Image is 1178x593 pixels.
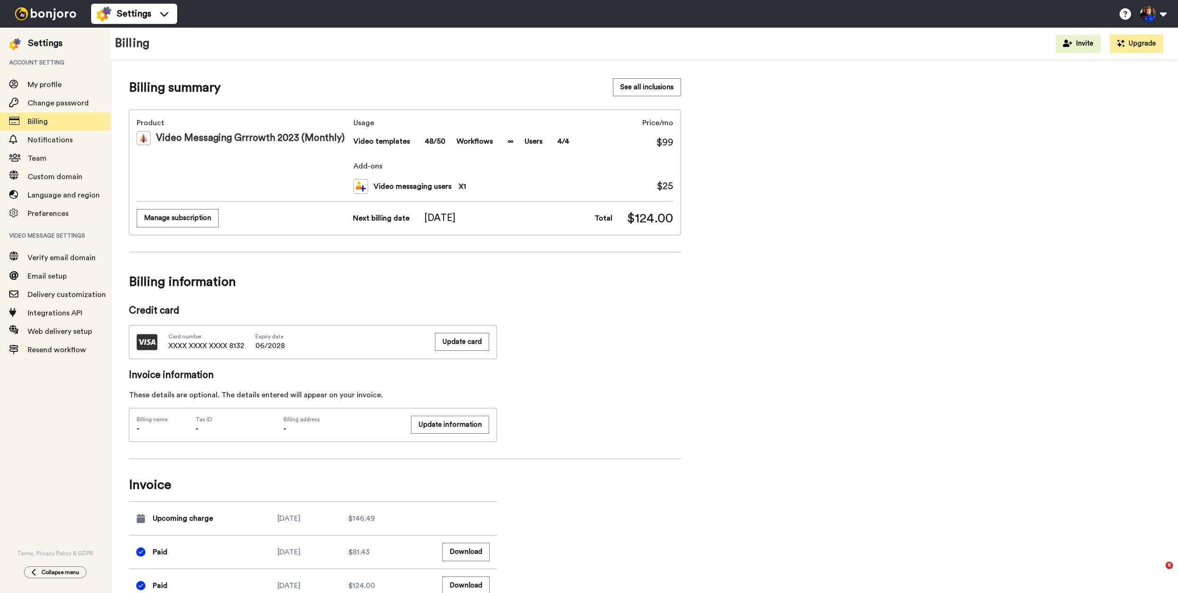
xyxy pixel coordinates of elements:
span: 06/2028 [255,340,285,351]
button: Invite [1056,35,1101,53]
span: Billing information [129,269,681,295]
span: Verify email domain [28,254,96,262]
a: See all inclusions [613,78,681,97]
button: Download [442,543,490,561]
span: Team [28,155,46,162]
span: Invoice information [129,368,497,382]
h1: Billing [115,37,150,50]
span: $99 [656,136,673,150]
span: Billing summary [129,78,221,97]
span: - [283,425,286,432]
span: Billing address [283,416,401,423]
span: [DATE] [424,211,456,225]
span: Paid [153,546,167,558]
img: team-members.svg [353,179,368,194]
span: 48/50 [425,136,445,147]
span: XXXX XXXX XXXX 8132 [168,340,244,351]
span: Video messaging users [374,181,451,192]
span: Integrations API [28,309,82,317]
span: Total [595,213,612,224]
div: [DATE] [277,580,348,591]
img: bj-logo-header-white.svg [11,7,80,20]
span: Change password [28,99,89,107]
span: Next billing date [353,213,410,224]
span: - [137,425,139,432]
span: My profile [28,81,62,88]
span: Product [137,117,350,128]
span: Price/mo [642,117,673,128]
span: Tax ID [196,416,212,423]
div: [DATE] [277,546,348,558]
div: Settings [28,37,63,50]
span: Email setup [28,273,67,280]
span: Custom domain [28,173,82,180]
span: Invoice [129,476,497,494]
span: $81.43 [348,546,370,558]
span: Web delivery setup [28,328,92,335]
div: $146.49 [348,513,419,524]
span: Settings [117,7,151,20]
span: X 1 [459,181,466,192]
span: 4/4 [557,136,569,147]
span: Users [525,136,543,147]
div: These details are optional. The details entered will appear on your invoice. [129,390,497,401]
span: Notifications [28,136,73,144]
button: Manage subscription [137,209,219,227]
span: Delivery customization [28,291,106,298]
span: $124.00 [627,209,673,227]
div: [DATE] [277,513,348,524]
button: Upgrade [1110,35,1163,53]
span: Add-ons [353,161,673,172]
span: Language and region [28,192,100,199]
span: Preferences [28,210,69,217]
button: Update card [435,333,489,351]
iframe: Intercom live chat [1147,562,1169,584]
span: - [196,425,198,432]
span: Paid [153,580,167,591]
button: Update information [411,416,489,434]
span: Expiry date [255,333,285,340]
img: settings-colored.svg [9,38,21,50]
span: Credit card [129,304,497,318]
img: settings-colored.svg [97,6,111,21]
span: ∞ [508,136,514,147]
span: Card number [168,333,244,340]
button: See all inclusions [613,78,681,96]
span: Billing [28,118,48,125]
button: Collapse menu [24,566,87,578]
img: vm-color.svg [137,131,150,145]
span: Upcoming charge [153,513,213,524]
span: Video templates [353,136,410,147]
span: Billing name [137,416,167,423]
span: $124.00 [348,580,375,591]
span: 8 [1166,562,1173,569]
span: Resend workflow [28,346,86,354]
span: Collapse menu [41,569,79,576]
span: Usage [353,117,569,128]
div: Video Messaging Grrrowth 2023 (Monthly) [137,131,350,145]
span: $ 25 [657,180,673,193]
span: Workflows [456,136,493,147]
